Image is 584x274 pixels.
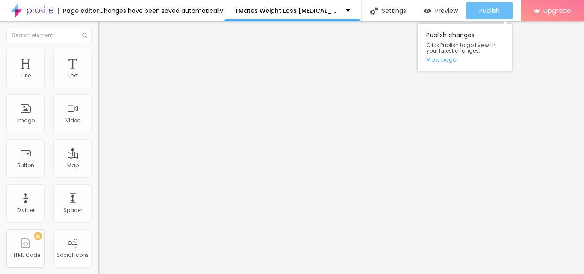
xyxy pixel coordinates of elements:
[543,7,571,14] span: Upgrade
[435,7,458,14] span: Preview
[6,28,92,43] input: Search element
[17,118,35,124] div: Image
[426,57,503,62] a: View page
[21,73,31,79] div: Title
[426,42,503,53] span: Click Publish to go live with your latest changes.
[17,207,35,213] div: Divider
[65,118,80,124] div: Video
[63,207,82,213] div: Spacer
[370,7,378,15] img: Icone
[82,33,87,38] img: Icone
[58,8,99,14] div: Page editor
[12,252,40,258] div: HTML Code
[17,162,34,168] div: Button
[418,24,512,71] div: Publish changes
[424,7,431,15] img: view-1.svg
[67,162,79,168] div: Map
[98,21,584,274] iframe: Editor
[235,8,339,14] p: TMates Weight Loss [MEDICAL_DATA] Reviews
[466,2,513,19] button: Publish
[415,2,466,19] button: Preview
[56,252,89,258] div: Social Icons
[99,8,223,14] div: Changes have been saved automatically
[68,73,78,79] div: Text
[479,7,500,14] span: Publish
